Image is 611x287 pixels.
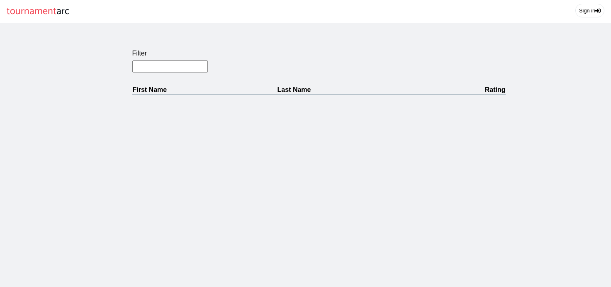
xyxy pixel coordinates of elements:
th: Last Name [277,86,419,94]
label: Filter [132,50,506,57]
span: tournament [7,3,56,19]
a: tournamentarc [7,3,69,19]
span: arc [56,3,69,19]
th: Rating [419,86,505,94]
a: Sign in [575,4,604,17]
th: First Name [132,86,277,94]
